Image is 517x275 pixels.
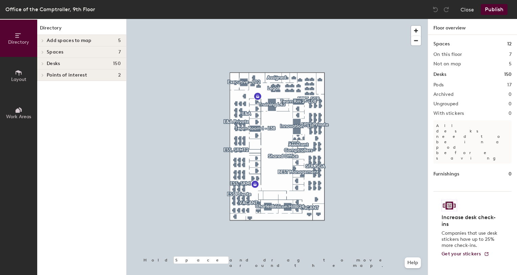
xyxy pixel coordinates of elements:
h1: Floor overview [428,19,517,35]
h2: 0 [509,111,512,116]
p: Companies that use desk stickers have up to 25% more check-ins. [442,230,499,249]
span: Desks [47,61,60,66]
h1: Spaces [433,40,450,48]
h1: 0 [509,170,512,178]
span: 5 [118,38,121,43]
p: All desks need to be in a pod before saving [433,120,512,164]
h1: Furnishings [433,170,459,178]
span: Work Areas [6,114,31,120]
span: Get your stickers [442,251,481,257]
button: Close [460,4,474,15]
h2: Ungrouped [433,101,458,107]
div: Office of the Comptroller, 9th Floor [5,5,95,14]
h2: Pods [433,82,444,88]
h1: 12 [507,40,512,48]
h2: Archived [433,92,453,97]
span: Points of interest [47,72,87,78]
h2: Not on map [433,61,461,67]
h2: On this floor [433,52,462,57]
h2: 5 [509,61,512,67]
a: Get your stickers [442,251,489,257]
h1: Desks [433,71,446,78]
h2: 0 [509,92,512,97]
h2: 17 [507,82,512,88]
img: Undo [432,6,439,13]
span: Layout [11,77,26,82]
button: Help [405,257,421,268]
span: Spaces [47,49,64,55]
span: Add spaces to map [47,38,92,43]
h2: With stickers [433,111,464,116]
img: Sticker logo [442,200,457,211]
span: Directory [8,39,29,45]
span: 2 [118,72,121,78]
h4: Increase desk check-ins [442,214,499,228]
h1: 150 [504,71,512,78]
span: 7 [118,49,121,55]
h2: 7 [509,52,512,57]
button: Publish [481,4,508,15]
h2: 0 [509,101,512,107]
h1: Directory [37,24,126,35]
img: Redo [443,6,450,13]
span: 150 [113,61,121,66]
